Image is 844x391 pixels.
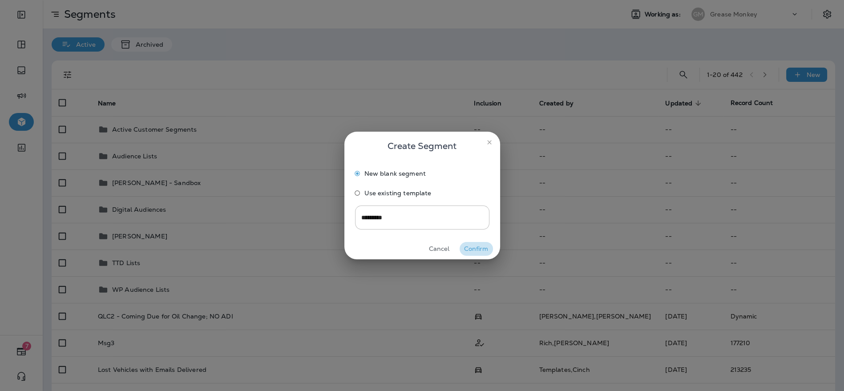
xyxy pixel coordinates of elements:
[460,242,493,256] button: Confirm
[482,135,497,149] button: close
[364,170,426,177] span: New blank segment
[388,139,456,153] span: Create Segment
[423,242,456,256] button: Cancel
[364,189,432,197] span: Use existing template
